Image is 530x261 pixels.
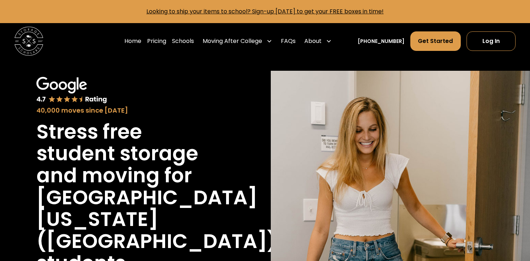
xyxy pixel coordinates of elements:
[124,31,141,51] a: Home
[410,31,460,51] a: Get Started
[36,187,277,252] h1: [GEOGRAPHIC_DATA][US_STATE] ([GEOGRAPHIC_DATA])
[467,31,516,51] a: Log In
[36,121,223,187] h1: Stress free student storage and moving for
[301,31,335,51] div: About
[281,31,296,51] a: FAQs
[36,77,107,104] img: Google 4.7 star rating
[200,31,275,51] div: Moving After College
[203,37,262,45] div: Moving After College
[14,27,43,56] img: Storage Scholars main logo
[172,31,194,51] a: Schools
[146,7,384,16] a: Looking to ship your items to school? Sign-up [DATE] to get your FREE boxes in time!
[36,105,223,115] div: 40,000 moves since [DATE]
[304,37,322,45] div: About
[358,38,405,45] a: [PHONE_NUMBER]
[147,31,166,51] a: Pricing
